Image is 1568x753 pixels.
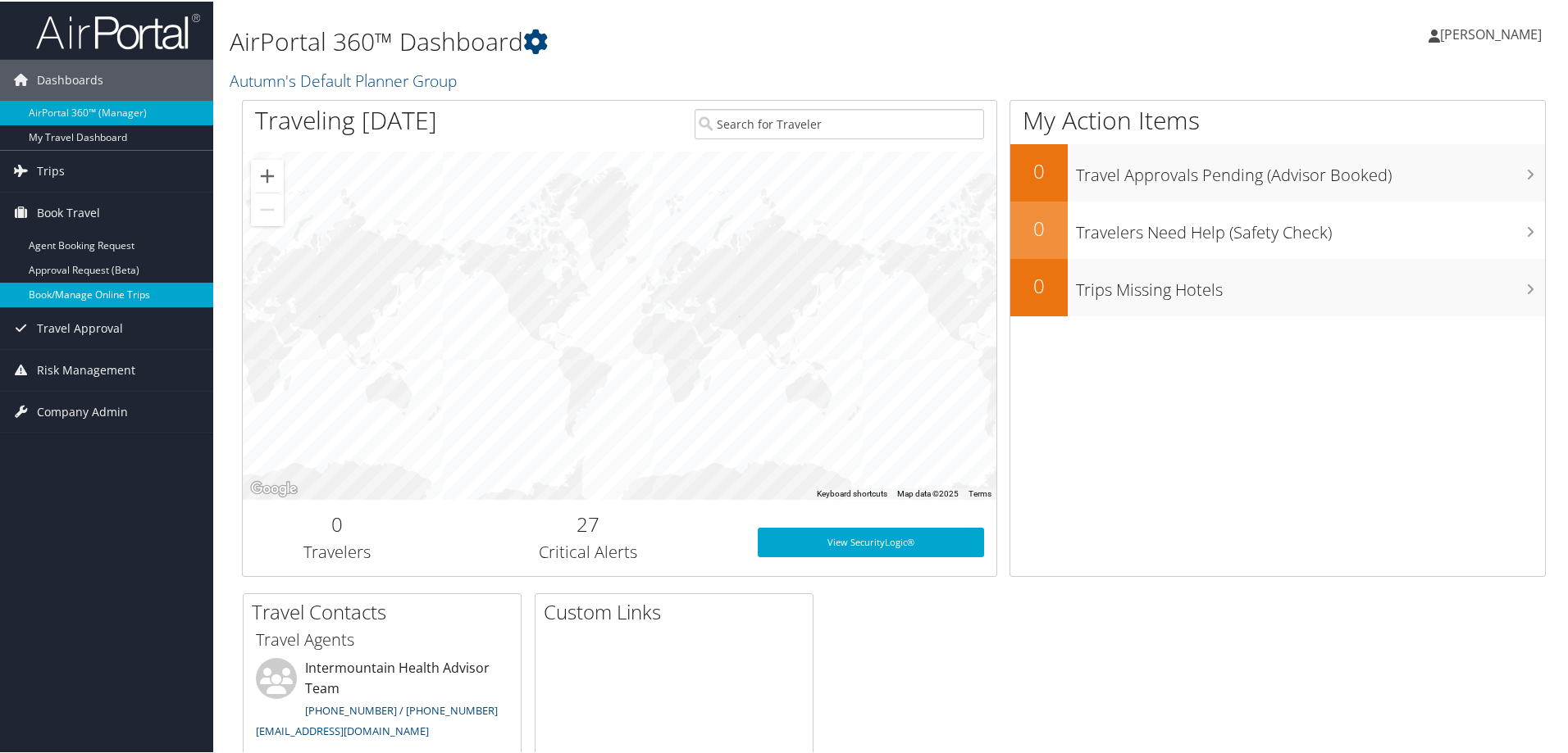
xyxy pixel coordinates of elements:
[256,722,429,737] a: [EMAIL_ADDRESS][DOMAIN_NAME]
[1010,257,1545,315] a: 0Trips Missing Hotels
[1010,143,1545,200] a: 0Travel Approvals Pending (Advisor Booked)
[444,509,733,537] h2: 27
[897,488,959,497] span: Map data ©2025
[1440,24,1542,42] span: [PERSON_NAME]
[37,149,65,190] span: Trips
[1076,269,1545,300] h3: Trips Missing Hotels
[1010,102,1545,136] h1: My Action Items
[37,348,135,389] span: Risk Management
[251,158,284,191] button: Zoom in
[1010,200,1545,257] a: 0Travelers Need Help (Safety Check)
[305,701,498,716] a: [PHONE_NUMBER] / [PHONE_NUMBER]
[544,597,813,624] h2: Custom Links
[37,306,123,347] span: Travel Approval
[255,539,419,562] h3: Travelers
[37,390,128,431] span: Company Admin
[255,102,437,136] h1: Traveling [DATE]
[1010,270,1068,298] h2: 0
[969,488,991,497] a: Terms (opens in new tab)
[1010,213,1068,241] h2: 0
[247,477,301,498] img: Google
[817,487,887,498] button: Keyboard shortcuts
[1429,8,1558,57] a: [PERSON_NAME]
[247,477,301,498] a: Open this area in Google Maps (opens a new window)
[1076,211,1545,243] h3: Travelers Need Help (Safety Check)
[1010,156,1068,184] h2: 0
[251,192,284,225] button: Zoom out
[37,191,100,232] span: Book Travel
[230,23,1115,57] h1: AirPortal 360™ Dashboard
[252,597,521,624] h2: Travel Contacts
[444,539,733,562] h3: Critical Alerts
[248,656,517,744] li: Intermountain Health Advisor Team
[255,509,419,537] h2: 0
[230,68,461,90] a: Autumn's Default Planner Group
[256,627,508,650] h3: Travel Agents
[758,526,984,556] a: View SecurityLogic®
[695,107,984,138] input: Search for Traveler
[36,11,200,49] img: airportal-logo.png
[1076,154,1545,185] h3: Travel Approvals Pending (Advisor Booked)
[37,58,103,99] span: Dashboards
